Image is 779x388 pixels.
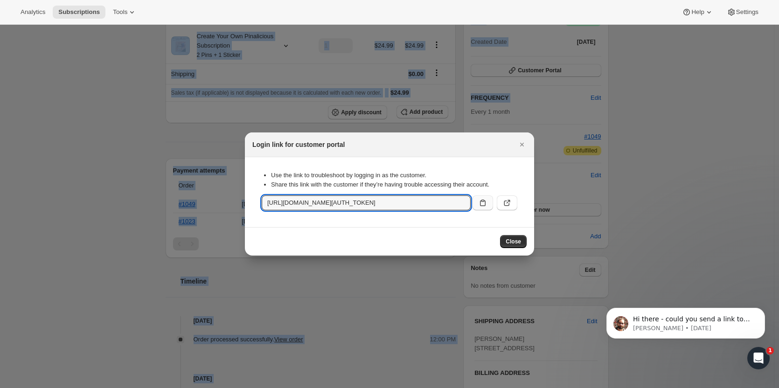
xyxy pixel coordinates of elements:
button: Subscriptions [53,6,105,19]
h2: Login link for customer portal [252,140,345,149]
button: Settings [721,6,764,19]
button: Close [500,235,527,248]
span: Close [506,238,521,245]
span: Analytics [21,8,45,16]
span: Tools [113,8,127,16]
button: Close [515,138,529,151]
span: Settings [736,8,758,16]
button: Help [676,6,719,19]
span: 1 [766,347,774,354]
button: Analytics [15,6,51,19]
li: Use the link to troubleshoot by logging in as the customer. [271,171,517,180]
button: Tools [107,6,142,19]
iframe: Intercom notifications message [592,288,779,363]
li: Share this link with the customer if they’re having trouble accessing their account. [271,180,517,189]
iframe: Intercom live chat [747,347,770,369]
span: Subscriptions [58,8,100,16]
span: Help [691,8,704,16]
